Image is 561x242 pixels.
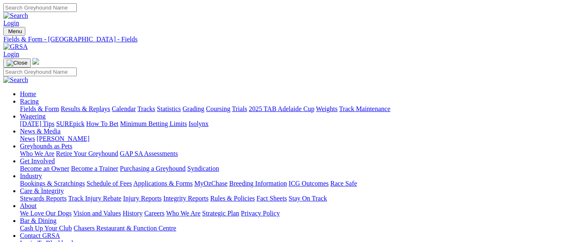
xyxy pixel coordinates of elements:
a: 2025 TAB Adelaide Cup [249,105,314,112]
a: Retire Your Greyhound [56,150,118,157]
a: Bar & Dining [20,217,56,224]
a: Breeding Information [229,180,287,187]
button: Toggle navigation [3,27,25,36]
button: Toggle navigation [3,58,31,68]
div: About [20,210,558,217]
a: Industry [20,172,42,179]
a: Statistics [157,105,181,112]
a: Stay On Track [289,195,327,202]
a: Fields & Form [20,105,59,112]
a: Privacy Policy [241,210,280,217]
a: Bookings & Scratchings [20,180,85,187]
a: Who We Are [166,210,201,217]
img: Search [3,12,28,19]
a: Cash Up Your Club [20,225,72,232]
span: Menu [8,28,22,34]
a: Chasers Restaurant & Function Centre [73,225,176,232]
a: Syndication [187,165,219,172]
a: Strategic Plan [202,210,239,217]
a: Vision and Values [73,210,121,217]
img: logo-grsa-white.png [32,58,39,65]
a: Race Safe [330,180,357,187]
a: Minimum Betting Limits [120,120,187,127]
a: [PERSON_NAME] [37,135,89,142]
a: SUREpick [56,120,84,127]
a: Track Injury Rebate [68,195,121,202]
div: News & Media [20,135,558,143]
a: Fields & Form - [GEOGRAPHIC_DATA] - Fields [3,36,558,43]
img: GRSA [3,43,28,51]
a: Racing [20,98,39,105]
a: Coursing [206,105,230,112]
div: Wagering [20,120,558,128]
img: Close [7,60,27,66]
a: Applications & Forms [133,180,193,187]
a: Grading [183,105,204,112]
div: Care & Integrity [20,195,558,202]
a: Track Maintenance [339,105,390,112]
a: Login [3,51,19,58]
a: Results & Replays [61,105,110,112]
a: GAP SA Assessments [120,150,178,157]
a: Isolynx [189,120,208,127]
a: Wagering [20,113,46,120]
a: News [20,135,35,142]
a: Calendar [112,105,136,112]
div: Racing [20,105,558,113]
div: Industry [20,180,558,187]
a: Fact Sheets [257,195,287,202]
a: Contact GRSA [20,232,60,239]
a: Purchasing a Greyhound [120,165,186,172]
input: Search [3,3,77,12]
a: [DATE] Tips [20,120,54,127]
a: Weights [316,105,338,112]
a: MyOzChase [194,180,228,187]
a: Care & Integrity [20,187,64,194]
a: Careers [144,210,164,217]
a: Trials [232,105,247,112]
a: Become an Owner [20,165,69,172]
a: About [20,202,37,209]
a: Login [3,19,19,27]
a: News & Media [20,128,61,135]
a: Become a Trainer [71,165,118,172]
div: Greyhounds as Pets [20,150,558,157]
div: Bar & Dining [20,225,558,232]
a: ICG Outcomes [289,180,328,187]
a: Get Involved [20,157,55,165]
a: How To Bet [86,120,119,127]
a: Greyhounds as Pets [20,143,72,150]
img: Search [3,76,28,84]
input: Search [3,68,77,76]
a: History [122,210,142,217]
a: Tracks [137,105,155,112]
a: We Love Our Dogs [20,210,71,217]
div: Get Involved [20,165,558,172]
a: Schedule of Fees [86,180,132,187]
a: Integrity Reports [163,195,208,202]
a: Stewards Reports [20,195,66,202]
a: Rules & Policies [210,195,255,202]
a: Who We Are [20,150,54,157]
a: Injury Reports [123,195,162,202]
a: Home [20,90,36,97]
